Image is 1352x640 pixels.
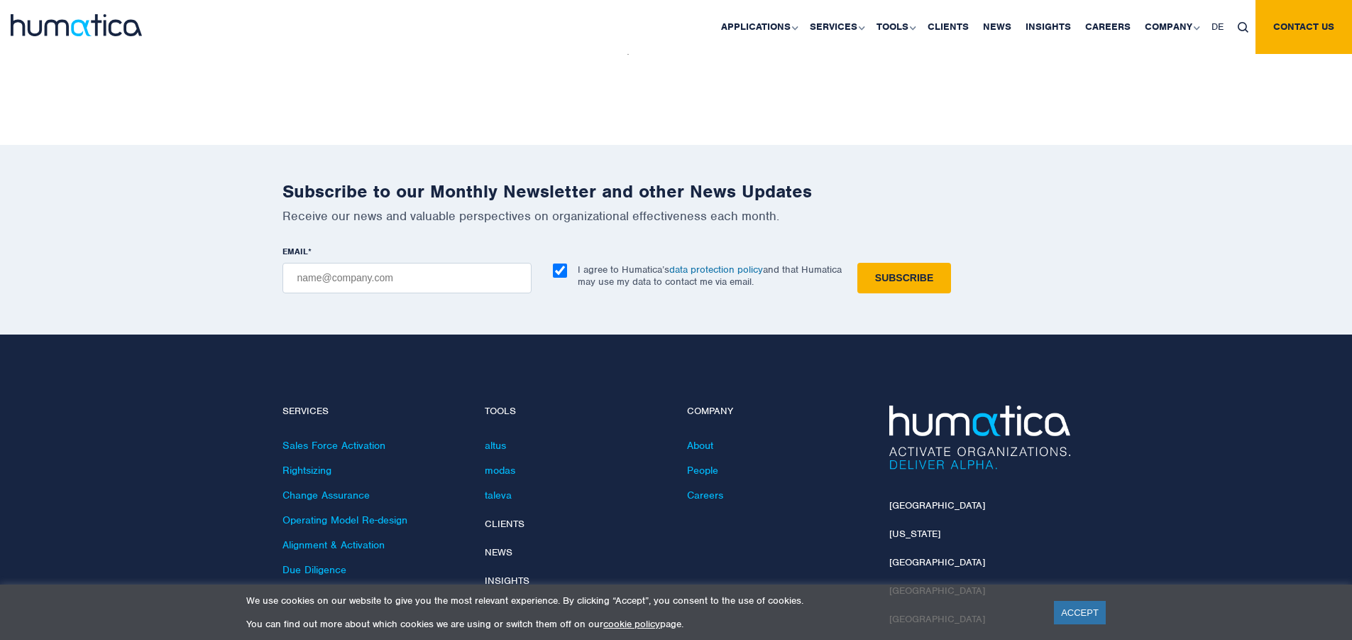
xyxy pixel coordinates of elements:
[282,489,370,501] a: Change Assurance
[889,406,1070,470] img: Humatica
[578,264,842,288] p: I agree to Humatica’s and that Humatica may use my data to contact me via email.
[485,546,512,558] a: News
[485,518,524,530] a: Clients
[687,406,868,418] h4: Company
[485,406,666,418] h4: Tools
[687,489,723,501] a: Careers
[282,180,1070,202] h2: Subscribe to our Monthly Newsletter and other News Updates
[282,514,407,526] a: Operating Model Re-design
[282,246,308,257] span: EMAIL
[485,575,529,587] a: Insights
[282,208,1070,224] p: Receive our news and valuable perspectives on organizational effectiveness each month.
[889,556,985,568] a: [GEOGRAPHIC_DATA]
[246,595,1036,607] p: We use cookies on our website to give you the most relevant experience. By clicking “Accept”, you...
[889,499,985,511] a: [GEOGRAPHIC_DATA]
[282,563,346,576] a: Due Diligence
[553,264,567,278] input: I agree to Humatica’sdata protection policyand that Humatica may use my data to contact me via em...
[282,464,331,477] a: Rightsizing
[485,439,506,452] a: altus
[485,464,515,477] a: modas
[1054,601,1106,624] a: ACCEPT
[282,538,385,551] a: Alignment & Activation
[1211,21,1224,33] span: DE
[246,618,1036,630] p: You can find out more about which cookies we are using or switch them off on our page.
[669,264,763,276] a: data protection policy
[603,618,660,630] a: cookie policy
[485,489,512,501] a: taleva
[282,263,532,293] input: name@company.com
[282,439,385,452] a: Sales Force Activation
[282,406,463,418] h4: Services
[857,263,951,293] input: Subscribe
[889,528,940,540] a: [US_STATE]
[687,439,713,452] a: About
[11,14,142,36] img: logo
[687,464,718,477] a: People
[1238,22,1248,33] img: search_icon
